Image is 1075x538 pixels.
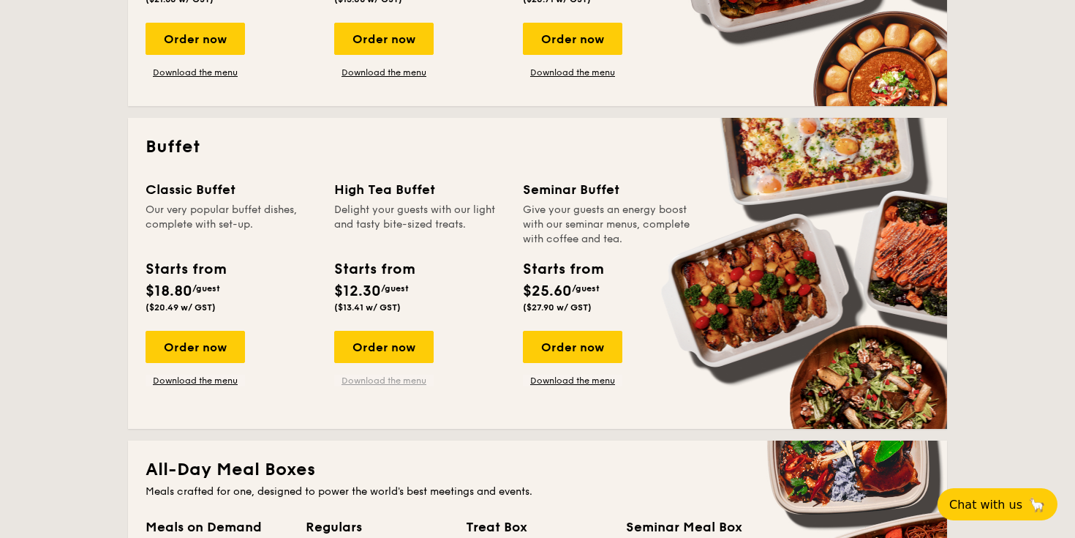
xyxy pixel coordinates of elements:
[334,331,434,363] div: Order now
[334,23,434,55] div: Order now
[146,283,192,300] span: $18.80
[334,179,505,200] div: High Tea Buffet
[146,375,245,386] a: Download the menu
[381,283,409,294] span: /guest
[146,67,245,78] a: Download the menu
[146,203,317,247] div: Our very popular buffet dishes, complete with set-up.
[523,258,603,280] div: Starts from
[146,179,317,200] div: Classic Buffet
[334,203,505,247] div: Delight your guests with our light and tasty bite-sized treats.
[523,67,622,78] a: Download the menu
[146,135,929,159] h2: Buffet
[523,375,622,386] a: Download the menu
[523,302,592,313] span: ($27.90 w/ GST)
[146,302,216,313] span: ($20.49 w/ GST)
[523,179,694,200] div: Seminar Buffet
[523,331,622,363] div: Order now
[523,23,622,55] div: Order now
[146,458,929,482] h2: All-Day Meal Boxes
[334,258,414,280] div: Starts from
[146,23,245,55] div: Order now
[1028,496,1046,513] span: 🦙
[334,302,401,313] span: ($13.41 w/ GST)
[334,67,434,78] a: Download the menu
[334,283,381,300] span: $12.30
[949,498,1022,512] span: Chat with us
[146,485,929,499] div: Meals crafted for one, designed to power the world's best meetings and events.
[334,375,434,386] a: Download the menu
[938,488,1057,520] button: Chat with us🦙
[523,283,572,300] span: $25.60
[146,517,288,537] div: Meals on Demand
[146,258,225,280] div: Starts from
[192,283,220,294] span: /guest
[466,517,608,537] div: Treat Box
[572,283,600,294] span: /guest
[523,203,694,247] div: Give your guests an energy boost with our seminar menus, complete with coffee and tea.
[146,331,245,363] div: Order now
[306,517,448,537] div: Regulars
[626,517,769,537] div: Seminar Meal Box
